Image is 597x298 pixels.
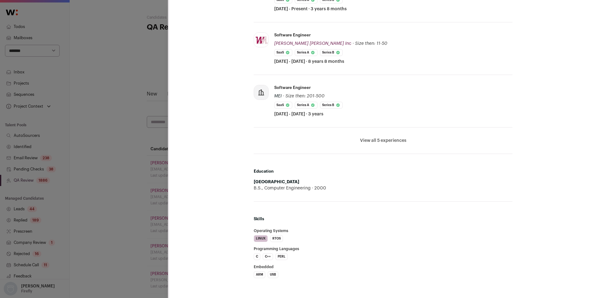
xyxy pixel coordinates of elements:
[274,6,347,12] span: [DATE] - Present · 3 years 8 months
[254,217,512,221] h2: Skills
[274,32,311,38] div: Software Engineer
[283,94,325,98] span: · Size then: 201-500
[320,49,343,56] li: Series B
[254,33,268,47] img: 686428b756bcb96b00ecc807ddf9727332fad7470e9febae4cdfa54dd41c60b0.jpg
[254,247,512,251] h3: Programming Languages
[311,185,326,191] span: 2000
[274,111,323,117] span: [DATE] - [DATE] · 3 years
[254,253,260,260] li: C
[254,271,265,278] li: ARM
[254,235,268,242] li: Linux
[320,102,343,109] li: Series B
[263,253,273,260] li: C++
[274,41,351,46] span: [PERSON_NAME] [PERSON_NAME] Inc
[254,229,512,233] h3: Operating Systems
[270,235,283,242] li: RTOS
[353,41,387,46] span: · Size then: 11-50
[295,49,317,56] li: Series A
[274,49,292,56] li: SaaS
[295,102,317,109] li: Series A
[275,253,288,260] li: Perl
[254,169,512,174] h2: Education
[274,58,344,65] span: [DATE] - [DATE] · 8 years 8 months
[254,85,268,100] img: company-logo-placeholder-414d4e2ec0e2ddebbe968bf319fdfe5acfe0c9b87f798d344e800bc9a89632a0.png
[274,102,292,109] li: SaaS
[254,180,299,184] strong: [GEOGRAPHIC_DATA]
[274,85,311,91] div: Software Engineer
[254,185,512,191] div: B.S., Computer Engineering
[274,94,282,98] span: MEI
[360,137,406,144] button: View all 5 experiences
[254,265,512,269] h3: Embedded
[268,271,278,278] li: USB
